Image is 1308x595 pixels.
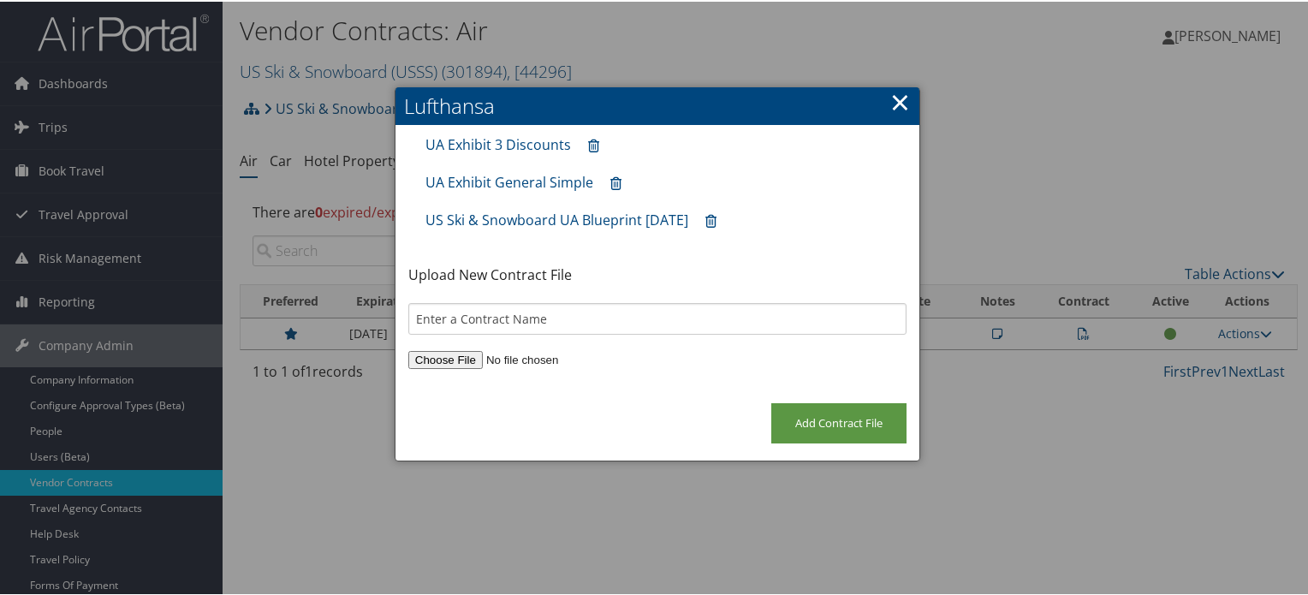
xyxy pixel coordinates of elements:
a: × [890,83,910,117]
a: Remove contract [602,166,630,198]
a: Remove contract [580,128,608,160]
a: UA Exhibit 3 Discounts [425,134,571,152]
a: Remove contract [697,204,725,235]
a: US Ski & Snowboard UA Blueprint [DATE] [425,209,688,228]
input: Enter a Contract Name [408,301,907,333]
a: UA Exhibit General Simple [425,171,593,190]
p: Upload New Contract File [408,263,907,285]
h2: Lufthansa [395,86,919,123]
input: Add Contract File [771,402,907,442]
